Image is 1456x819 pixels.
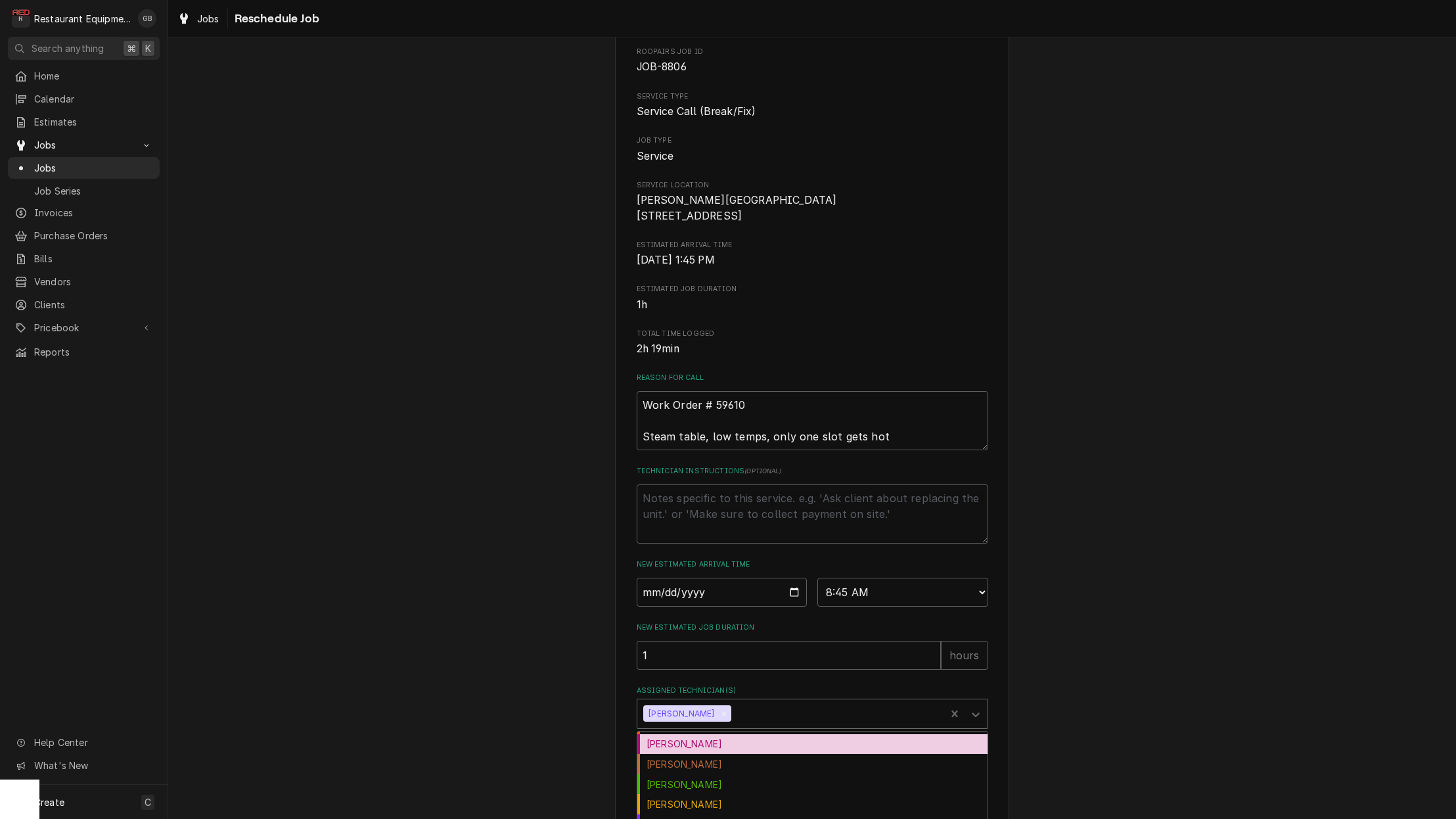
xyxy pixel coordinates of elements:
[145,41,151,55] span: K
[34,92,153,106] span: Calendar
[637,252,988,268] span: Estimated Arrival Time
[8,732,160,753] a: Go to Help Center
[637,794,988,814] div: [PERSON_NAME]
[8,134,160,156] a: Go to Jobs
[637,686,988,696] label: Assigned Technician(s)
[34,736,152,749] span: Help Center
[637,298,647,311] span: 1h
[637,180,988,224] div: Service Location
[637,47,988,75] div: Roopairs Job ID
[8,317,160,339] a: Go to Pricebook
[8,88,160,110] a: Calendar
[8,157,160,179] a: Jobs
[8,202,160,223] a: Invoices
[32,41,104,55] span: Search anything
[8,248,160,269] a: Bills
[12,9,30,28] div: Restaurant Equipment Diagnostics's Avatar
[197,12,219,26] span: Jobs
[637,150,674,162] span: Service
[637,193,988,223] span: Service Location
[637,329,988,339] span: Total Time Logged
[34,115,153,129] span: Estimates
[34,298,153,312] span: Clients
[138,9,156,28] div: GB
[34,206,153,220] span: Invoices
[637,240,988,250] span: Estimated Arrival Time
[34,252,153,266] span: Bills
[34,797,64,808] span: Create
[637,91,988,102] span: Service Type
[637,254,715,266] span: [DATE] 1:45 PM
[127,41,136,55] span: ⌘
[637,466,988,477] label: Technician Instructions
[8,341,160,363] a: Reports
[637,135,988,146] span: Job Type
[637,149,988,164] span: Job Type
[34,12,131,26] div: Restaurant Equipment Diagnostics
[637,342,679,355] span: 2h 19min
[637,329,988,357] div: Total Time Logged
[637,373,988,383] label: Reason For Call
[637,91,988,120] div: Service Type
[637,60,687,73] span: JOB-8806
[717,705,731,722] div: Remove Donovan Pruitt
[744,467,781,475] span: ( optional )
[637,59,988,75] span: Roopairs Job ID
[637,341,988,357] span: Total Time Logged
[637,686,988,728] div: Assigned Technician(s)
[637,754,988,774] div: [PERSON_NAME]
[637,194,837,222] span: [PERSON_NAME][GEOGRAPHIC_DATA] [STREET_ADDRESS]
[637,284,988,294] span: Estimated Job Duration
[34,275,153,289] span: Vendors
[637,135,988,164] div: Job Type
[637,47,988,57] span: Roopairs Job ID
[34,69,153,83] span: Home
[637,105,756,118] span: Service Call (Break/Fix)
[637,622,988,669] div: New Estimated Job Duration
[637,297,988,313] span: Estimated Job Duration
[643,705,717,722] div: [PERSON_NAME]
[637,578,808,607] input: Date
[8,225,160,246] a: Purchase Orders
[8,755,160,776] a: Go to What's New
[8,180,160,202] a: Job Series
[231,10,319,28] span: Reschedule Job
[637,391,988,450] textarea: Work Order # 59610 Steam table, low temps, only one slot gets hot
[637,734,988,755] div: [PERSON_NAME]
[8,65,160,87] a: Home
[138,9,156,28] div: Gary Beaver's Avatar
[34,345,153,359] span: Reports
[34,759,152,772] span: What's New
[34,321,133,335] span: Pricebook
[8,294,160,316] a: Clients
[172,8,225,30] a: Jobs
[637,104,988,120] span: Service Type
[8,271,160,292] a: Vendors
[34,138,133,152] span: Jobs
[145,795,151,809] span: C
[637,559,988,570] label: New Estimated Arrival Time
[34,229,153,243] span: Purchase Orders
[637,240,988,268] div: Estimated Arrival Time
[637,180,988,191] span: Service Location
[12,9,30,28] div: R
[34,184,153,198] span: Job Series
[637,373,988,450] div: Reason For Call
[941,641,988,670] div: hours
[637,774,988,795] div: [PERSON_NAME]
[637,559,988,606] div: New Estimated Arrival Time
[817,578,988,607] select: Time Select
[8,37,160,60] button: Search anything⌘K
[637,622,988,633] label: New Estimated Job Duration
[637,284,988,312] div: Estimated Job Duration
[637,466,988,543] div: Technician Instructions
[34,161,153,175] span: Jobs
[8,111,160,133] a: Estimates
